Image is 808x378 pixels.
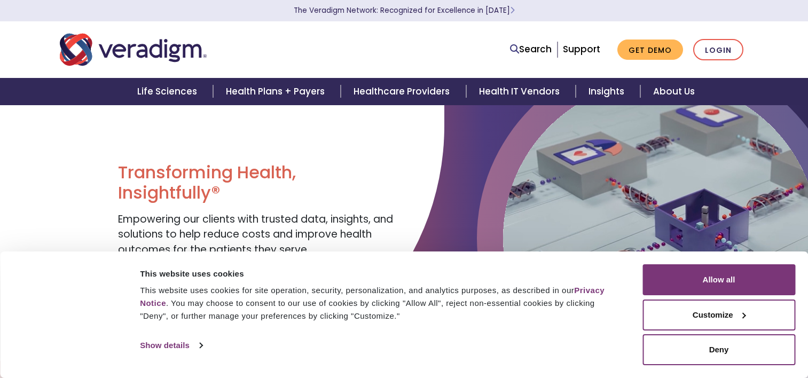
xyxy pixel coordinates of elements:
[510,5,515,15] span: Learn More
[118,212,393,257] span: Empowering our clients with trusted data, insights, and solutions to help reduce costs and improv...
[118,162,396,203] h1: Transforming Health, Insightfully®
[140,284,618,322] div: This website uses cookies for site operation, security, personalization, and analytics purposes, ...
[140,267,618,280] div: This website uses cookies
[642,334,795,365] button: Deny
[642,264,795,295] button: Allow all
[140,337,202,353] a: Show details
[294,5,510,15] font: The Veradigm Network: Recognized for Excellence in [DATE]
[693,310,733,319] font: Customize
[60,32,207,67] img: Veradigm logo
[693,39,743,61] a: Login
[519,43,552,56] font: Search
[466,78,576,105] a: Health IT Vendors
[341,78,466,105] a: Healthcare Providers
[563,43,600,56] a: Support
[640,78,708,105] a: About Us
[124,78,213,105] a: Life Sciences
[617,40,683,60] a: Get Demo
[642,300,795,330] button: Customize
[294,5,515,15] a: The Veradigm Network: Recognized for Excellence in [DATE]Learn More
[213,78,341,105] a: Health Plans + Payers
[576,78,640,105] a: Insights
